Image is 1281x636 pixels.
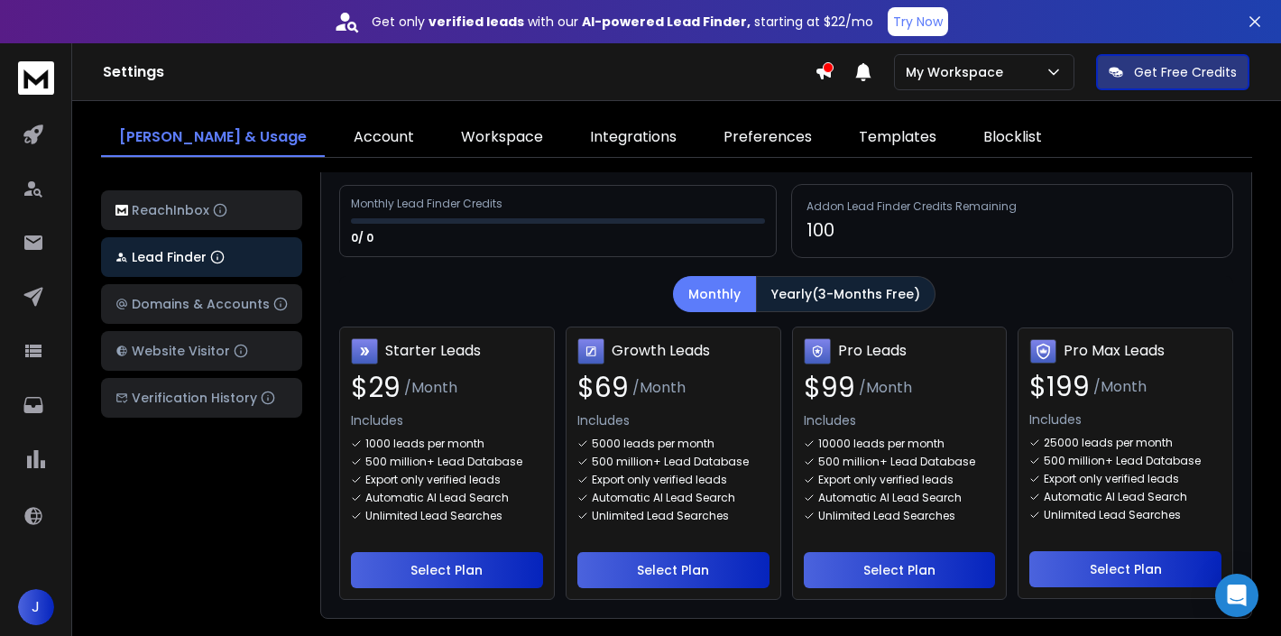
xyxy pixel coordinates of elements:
p: 500 million+ Lead Database [592,455,749,469]
button: Get Free Credits [1096,54,1249,90]
a: Blocklist [965,119,1060,157]
span: /Month [632,377,686,399]
p: Unlimited Lead Searches [1044,508,1181,522]
p: Try Now [893,13,943,31]
p: 0/ 0 [351,231,376,245]
p: 500 million+ Lead Database [365,455,522,469]
button: Verification History [101,378,302,418]
p: Automatic AI Lead Search [365,491,509,505]
p: Get Free Credits [1134,63,1237,81]
p: Includes [351,411,543,429]
button: Select Plan [577,552,770,588]
p: Get only with our starting at $22/mo [372,13,873,31]
p: 5000 leads per month [592,437,714,451]
button: ReachInbox [101,190,302,230]
img: logo [18,61,54,95]
p: Automatic AI Lead Search [592,491,735,505]
div: Monthly Lead Finder Credits [351,197,505,211]
p: 10000 leads per month [818,437,945,451]
button: Website Visitor [101,331,302,371]
p: Includes [577,411,770,429]
p: Automatic AI Lead Search [1044,490,1187,504]
p: My Workspace [906,63,1010,81]
button: Monthly [673,276,756,312]
a: Workspace [443,119,561,157]
button: Lead Finder [101,237,302,277]
a: Integrations [572,119,695,157]
p: 500 million+ Lead Database [1044,454,1201,468]
p: Export only verified leads [1044,472,1179,486]
p: Includes [804,411,996,429]
h3: Starter Leads [385,340,481,362]
button: Select Plan [1029,551,1221,587]
button: J [18,589,54,625]
p: Unlimited Lead Searches [365,509,502,523]
img: logo [115,205,128,217]
p: Export only verified leads [365,473,501,487]
h3: Pro Leads [838,340,907,362]
button: Domains & Accounts [101,284,302,324]
p: 25000 leads per month [1044,436,1173,450]
p: Unlimited Lead Searches [818,509,955,523]
a: Account [336,119,432,157]
p: 1000 leads per month [365,437,484,451]
p: Export only verified leads [818,473,954,487]
p: Export only verified leads [592,473,727,487]
span: $ 199 [1029,371,1090,403]
button: Select Plan [351,552,543,588]
a: [PERSON_NAME] & Usage [101,119,325,157]
h3: Pro Max Leads [1064,340,1165,362]
h3: Addon Lead Finder Credits Remaining [806,199,1218,214]
span: $ 29 [351,372,401,404]
p: 500 million+ Lead Database [818,455,975,469]
button: Select Plan [804,552,996,588]
button: Yearly(3-Months Free) [756,276,935,312]
button: Try Now [888,7,948,36]
p: Automatic AI Lead Search [818,491,962,505]
span: /Month [1093,376,1147,398]
span: $ 69 [577,372,629,404]
span: $ 99 [804,372,855,404]
a: Preferences [705,119,830,157]
a: Templates [841,119,954,157]
p: Includes [1029,410,1221,429]
strong: AI-powered Lead Finder, [582,13,751,31]
p: 100 [806,217,1218,243]
h1: Settings [103,61,815,83]
p: Unlimited Lead Searches [592,509,729,523]
div: Open Intercom Messenger [1215,574,1258,617]
span: /Month [404,377,457,399]
span: /Month [859,377,912,399]
strong: verified leads [429,13,524,31]
h3: Growth Leads [612,340,710,362]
